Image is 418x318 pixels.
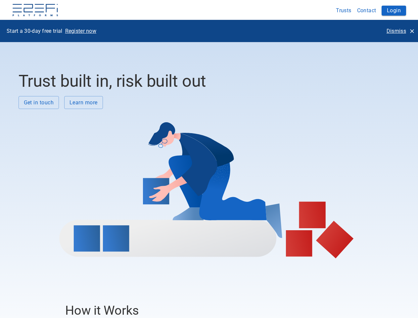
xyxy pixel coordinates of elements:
[384,25,417,37] button: Dismiss
[19,71,395,91] h2: Trust built in, risk built out
[7,27,63,35] p: Start a 30-day free trial
[65,303,348,318] h3: How it Works
[19,96,59,109] button: Get in touch
[65,27,97,35] p: Register now
[64,96,103,109] button: Learn more
[387,27,406,35] p: Dismiss
[63,25,99,37] button: Register now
